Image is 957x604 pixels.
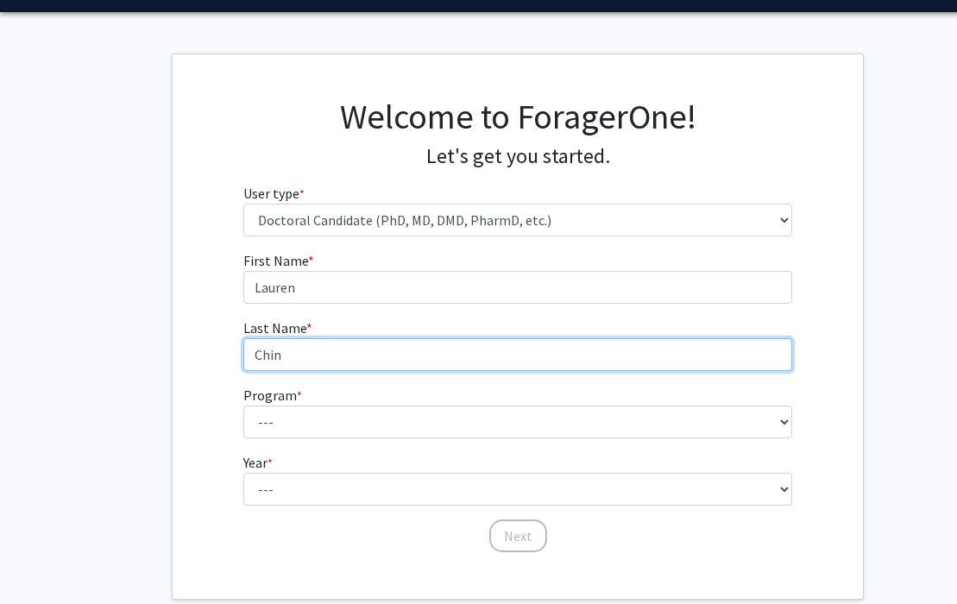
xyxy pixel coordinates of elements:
[243,385,302,406] label: Program
[243,252,308,269] span: First Name
[243,319,306,337] span: Last Name
[243,96,793,137] h1: Welcome to ForagerOne!
[13,526,73,591] iframe: Chat
[243,452,273,473] label: Year
[243,183,305,204] label: User type
[243,144,793,169] h4: Let's get you started.
[489,519,547,552] button: Next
